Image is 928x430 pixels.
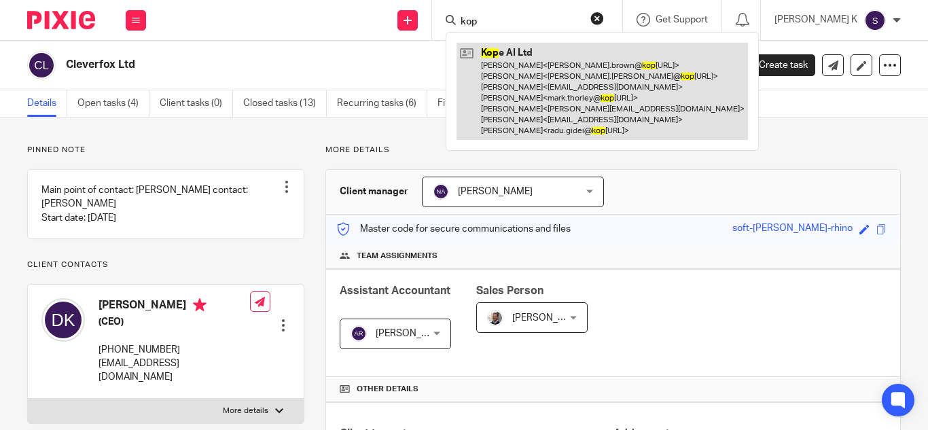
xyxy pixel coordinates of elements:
span: Team assignments [357,251,438,262]
img: svg%3E [864,10,886,31]
span: Assistant Accountant [340,285,450,296]
a: Open tasks (4) [77,90,149,117]
p: Client contacts [27,259,304,270]
img: svg%3E [433,183,449,200]
h5: (CEO) [99,315,250,329]
a: Closed tasks (13) [243,90,327,117]
img: Matt%20Circle.png [487,310,503,326]
a: Recurring tasks (6) [337,90,427,117]
h4: [PERSON_NAME] [99,298,250,315]
img: Pixie [27,11,95,29]
i: Primary [193,298,207,312]
img: svg%3E [351,325,367,342]
p: [PHONE_NUMBER] [99,343,250,357]
span: [PERSON_NAME] [376,329,450,338]
a: Create task [736,54,815,76]
img: svg%3E [27,51,56,79]
p: [EMAIL_ADDRESS][DOMAIN_NAME] [99,357,250,384]
input: Search [459,16,582,29]
span: Get Support [656,15,708,24]
a: Details [27,90,67,117]
h3: Client manager [340,185,408,198]
p: [PERSON_NAME] K [774,13,857,26]
button: Clear [590,12,604,25]
h2: Cleverfox Ltd [66,58,586,72]
p: More details [223,406,268,416]
a: Client tasks (0) [160,90,233,117]
p: More details [325,145,901,156]
a: Files [438,90,468,117]
img: svg%3E [41,298,85,342]
p: Pinned note [27,145,304,156]
p: Master code for secure communications and files [336,222,571,236]
span: [PERSON_NAME] [512,313,587,323]
span: Sales Person [476,285,543,296]
div: soft-[PERSON_NAME]-rhino [732,221,853,237]
span: [PERSON_NAME] [458,187,533,196]
span: Other details [357,384,418,395]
